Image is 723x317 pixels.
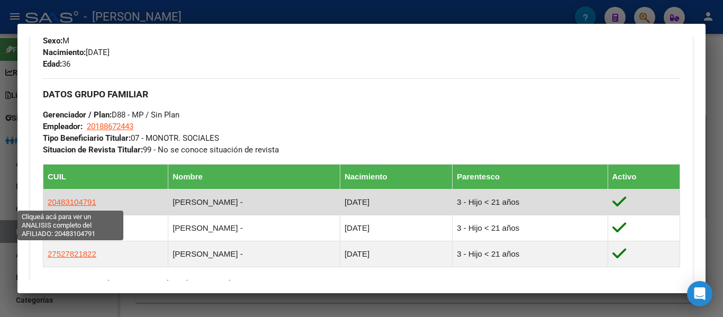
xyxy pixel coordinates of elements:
h4: --Este Grupo Familiar no tiene cambios de Gerenciador-- [43,278,680,289]
span: 07 - MONOTR. SOCIALES [43,133,219,143]
span: 20483104791 [48,197,96,206]
div: Open Intercom Messenger [687,281,712,306]
strong: Empleador: [43,122,83,131]
span: 99 - No se conoce situación de revista [43,145,279,155]
th: Parentesco [453,165,608,189]
td: 3 - Hijo < 21 años [453,241,608,267]
span: M [43,36,69,46]
strong: Gerenciador / Plan: [43,110,112,120]
td: 3 - Hijo < 21 años [453,215,608,241]
td: [DATE] [340,241,452,267]
span: 20188672443 [87,122,133,131]
td: [PERSON_NAME] - [168,241,340,267]
strong: Sexo: [43,36,62,46]
span: 36 [43,59,70,69]
th: CUIL [43,165,168,189]
h3: DATOS GRUPO FAMILIAR [43,88,680,100]
td: [DATE] [340,215,452,241]
th: Nombre [168,165,340,189]
th: Activo [608,165,680,189]
td: [PERSON_NAME] - [168,215,340,241]
span: 27527821822 [48,249,96,258]
span: 20587549930 [48,223,96,232]
td: [DATE] [340,189,452,215]
span: D88 - MP / Sin Plan [43,110,179,120]
span: [DATE] [43,48,110,57]
strong: Tipo Beneficiario Titular: [43,133,131,143]
td: [PERSON_NAME] - [168,189,340,215]
td: 3 - Hijo < 21 años [453,189,608,215]
strong: Edad: [43,59,62,69]
strong: Nacimiento: [43,48,86,57]
th: Nacimiento [340,165,452,189]
strong: Situacion de Revista Titular: [43,145,143,155]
